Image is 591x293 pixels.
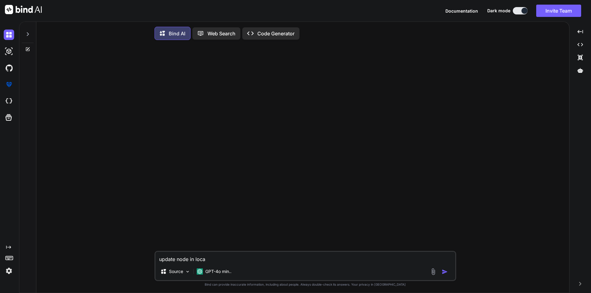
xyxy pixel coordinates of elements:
p: Code Generator [257,30,295,37]
button: Invite Team [536,5,581,17]
span: Dark mode [487,8,510,14]
textarea: update node in loca [155,252,455,263]
img: GPT-4o mini [197,268,203,275]
img: attachment [430,268,437,275]
img: settings [4,266,14,276]
img: cloudideIcon [4,96,14,106]
p: Bind AI [169,30,185,37]
img: Bind AI [5,5,42,14]
img: icon [442,269,448,275]
img: githubDark [4,63,14,73]
img: Pick Models [185,269,190,274]
p: GPT-4o min.. [205,268,231,275]
p: Web Search [207,30,235,37]
button: Documentation [445,8,478,14]
p: Bind can provide inaccurate information, including about people. Always double-check its answers.... [155,282,456,287]
p: Source [169,268,183,275]
img: premium [4,79,14,90]
img: darkChat [4,30,14,40]
img: darkAi-studio [4,46,14,57]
